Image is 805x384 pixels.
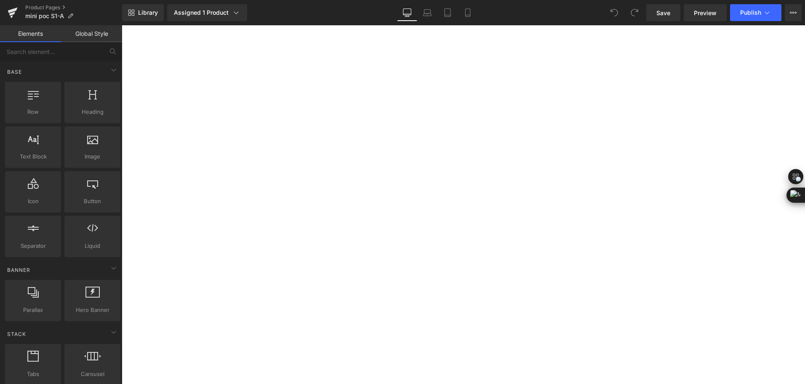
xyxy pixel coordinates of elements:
[740,9,761,16] span: Publish
[458,4,478,21] a: Mobile
[684,4,727,21] a: Preview
[122,4,164,21] a: New Library
[8,306,59,314] span: Parallax
[417,4,437,21] a: Laptop
[626,4,643,21] button: Redo
[67,152,118,161] span: Image
[8,197,59,206] span: Icon
[25,4,122,11] a: Product Pages
[785,4,802,21] button: More
[397,4,417,21] a: Desktop
[67,370,118,379] span: Carousel
[8,107,59,116] span: Row
[6,68,23,76] span: Base
[8,152,59,161] span: Text Block
[8,370,59,379] span: Tabs
[694,8,717,17] span: Preview
[6,330,27,338] span: Stack
[656,8,670,17] span: Save
[8,242,59,250] span: Separator
[67,197,118,206] span: Button
[730,4,781,21] button: Publish
[61,25,122,42] a: Global Style
[67,107,118,116] span: Heading
[67,242,118,250] span: Liquid
[174,8,240,17] div: Assigned 1 Product
[67,306,118,314] span: Hero Banner
[606,4,623,21] button: Undo
[138,9,158,16] span: Library
[437,4,458,21] a: Tablet
[6,266,31,274] span: Banner
[25,13,64,19] span: mini poc S1-A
